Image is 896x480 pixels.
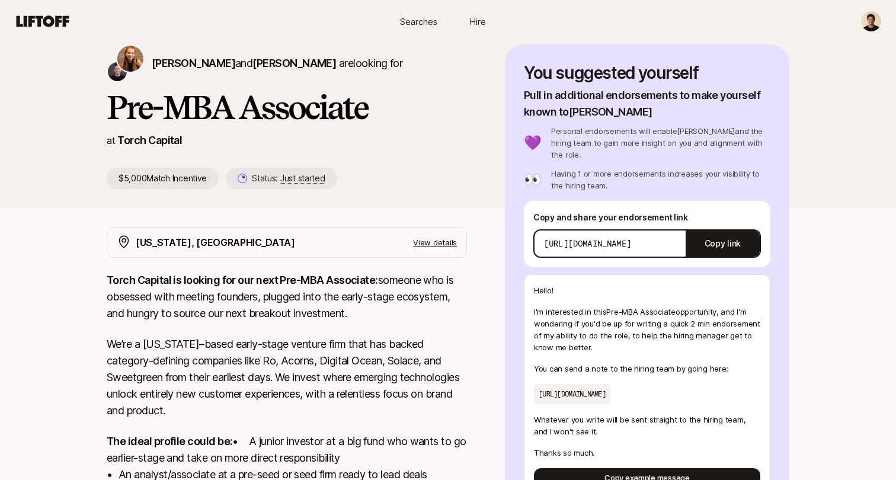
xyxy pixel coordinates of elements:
[524,172,542,187] p: 👀
[107,272,467,322] p: someone who is obsessed with meeting founders, plugged into the early-stage ecosystem, and hungry...
[534,284,760,296] p: Hello!
[117,134,182,146] a: Torch Capital
[413,236,457,248] p: View details
[152,55,402,72] p: are looking for
[108,62,127,81] img: Christopher Harper
[107,274,378,286] strong: Torch Capital is looking for our next Pre-MBA Associate:
[107,435,232,447] strong: The ideal profile could be:
[152,57,235,69] span: [PERSON_NAME]
[534,384,610,404] p: [URL][DOMAIN_NAME]
[470,15,486,28] span: Hire
[533,210,761,225] p: Copy and share your endorsement link
[107,168,219,189] p: $5,000 Match Incentive
[524,63,770,82] p: You suggested yourself
[117,46,143,72] img: Katie Reiner
[252,171,325,185] p: Status:
[860,11,882,32] button: Zack Levandov
[534,447,760,459] p: Thanks so much.
[524,87,770,120] p: Pull in additional endorsements to make yourself known to [PERSON_NAME]
[861,11,881,31] img: Zack Levandov
[534,306,760,353] p: I'm interested in this Pre-MBA Associate opportunity , and I'm wondering if you'd be up for writi...
[280,173,325,184] span: Just started
[235,57,336,69] span: and
[107,336,467,419] p: We’re a [US_STATE]–based early-stage venture firm that has backed category-defining companies lik...
[551,168,770,191] p: Having 1 or more endorsements increases your visibility to the hiring team.
[107,133,115,148] p: at
[107,89,467,125] h1: Pre-MBA Associate
[686,227,760,260] button: Copy link
[389,11,448,33] a: Searches
[544,238,631,249] p: [URL][DOMAIN_NAME]
[524,136,542,150] p: 💜
[551,125,770,161] p: Personal endorsements will enable [PERSON_NAME] and the hiring team to gain more insight on you a...
[400,15,437,28] span: Searches
[136,235,295,250] p: [US_STATE], [GEOGRAPHIC_DATA]
[252,57,336,69] span: [PERSON_NAME]
[534,414,760,437] p: Whatever you write will be sent straight to the hiring team, and I won't see it.
[448,11,507,33] a: Hire
[534,363,760,375] p: You can send a note to the hiring team by going here:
